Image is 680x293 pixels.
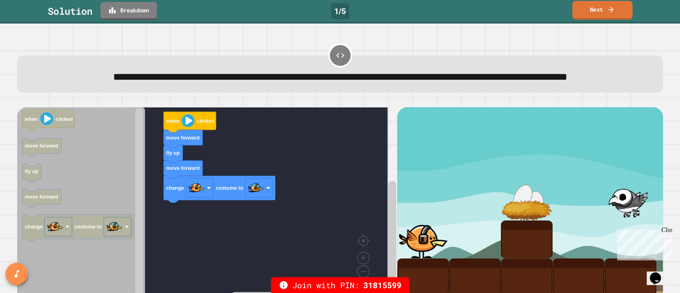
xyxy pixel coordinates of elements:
[6,263,28,285] button: SpeedDial basic example
[48,4,92,18] div: Solution
[24,116,38,122] text: when
[166,185,184,191] text: change
[25,194,58,200] text: move forward
[25,143,58,149] text: move forward
[55,116,73,122] text: clicked
[74,224,102,230] text: costume to
[614,226,672,260] iframe: chat widget
[331,3,349,19] div: 1 / 5
[216,185,243,191] text: costume to
[363,279,402,291] span: 31815599
[3,3,55,51] div: Chat with us now!Close
[100,2,157,20] a: Breakdown
[166,165,200,171] text: move forward
[25,169,38,175] text: fly up
[197,118,214,124] text: clicked
[166,135,200,141] text: move forward
[25,224,43,230] text: change
[572,1,632,20] a: Next
[271,277,410,293] div: Join with PIN:
[647,261,672,285] iframe: chat widget
[166,150,180,156] text: fly up
[166,118,179,124] text: when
